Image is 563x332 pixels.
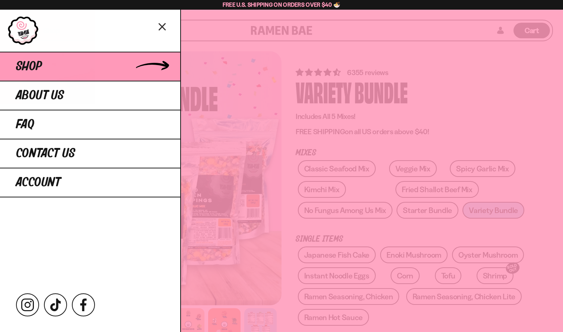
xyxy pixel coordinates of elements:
button: Close menu [156,20,169,33]
span: Contact Us [16,147,75,160]
span: FAQ [16,118,34,131]
span: Free U.S. Shipping on Orders over $40 🍜 [223,1,341,8]
span: About Us [16,89,64,102]
span: Shop [16,60,42,73]
span: Account [16,176,61,189]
